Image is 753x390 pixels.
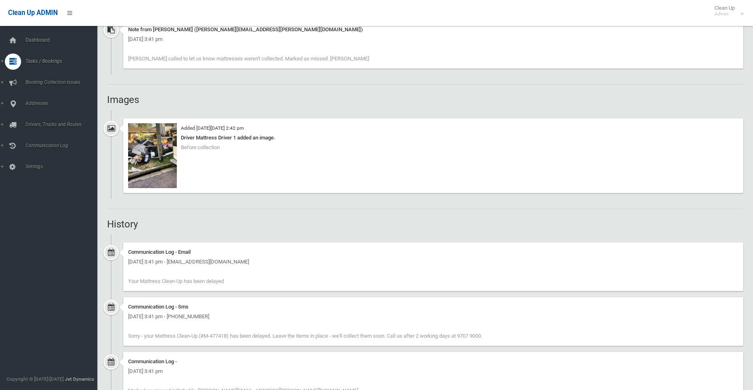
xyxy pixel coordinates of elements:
div: Communication Log - [128,357,738,366]
span: Sorry - your Mattress Clean-Up (#M-477418) has been delayed. Leave the items in place - we'll col... [128,333,482,339]
div: [DATE] 3:41 pm [128,366,738,376]
span: Booking Collection Issues [23,79,103,85]
span: Communication Log [23,143,103,148]
span: Dashboard [23,37,103,43]
span: Tasks / Bookings [23,58,103,64]
img: image.jpg [128,123,177,188]
div: Driver Mattress Driver 1 added an image. [128,133,738,143]
div: Communication Log - Sms [128,302,738,312]
div: [DATE] 3:41 pm - [PHONE_NUMBER] [128,312,738,321]
h2: History [107,219,743,229]
strong: Jet Dynamics [65,376,94,382]
span: Settings [23,164,103,169]
div: Note from [PERSON_NAME] ([PERSON_NAME][EMAIL_ADDRESS][PERSON_NAME][DOMAIN_NAME]) [128,25,738,34]
span: Before collection [181,144,220,150]
small: Added [DATE][DATE] 2:42 pm [181,125,244,131]
span: [PERSON_NAME] called to let us know mattresses weren't collected. Marked as missed. [PERSON_NAME] [128,56,369,62]
h2: Images [107,94,743,105]
small: Admin [714,11,735,17]
div: Communication Log - Email [128,247,738,257]
span: Addresses [23,101,103,106]
span: Clean Up [710,5,743,17]
div: [DATE] 3:41 pm [128,34,738,44]
span: Your Mattress Clean-Up has been delayed [128,278,224,284]
span: Copyright © [DATE]-[DATE] [6,376,64,382]
span: Drivers, Trucks and Routes [23,122,103,127]
div: [DATE] 3:41 pm - [EMAIL_ADDRESS][DOMAIN_NAME] [128,257,738,267]
span: Clean Up ADMIN [8,9,58,17]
